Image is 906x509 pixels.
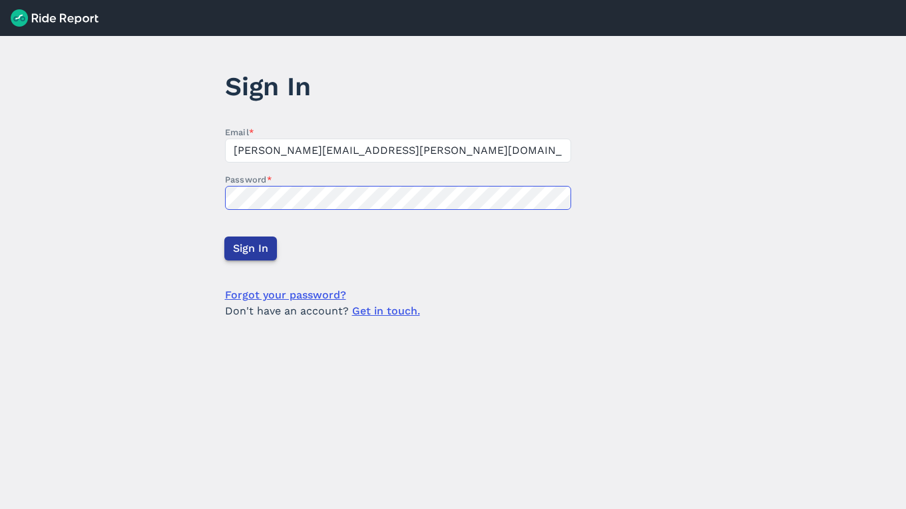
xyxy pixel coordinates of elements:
img: Ride Report [11,9,99,27]
label: Password [225,173,571,186]
button: Sign In [224,237,277,260]
a: Get in touch. [352,304,420,317]
label: Email [225,126,571,139]
h1: Sign In [225,68,571,105]
span: Sign In [233,241,268,256]
span: Don't have an account? [225,303,420,319]
a: Forgot your password? [225,287,346,303]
